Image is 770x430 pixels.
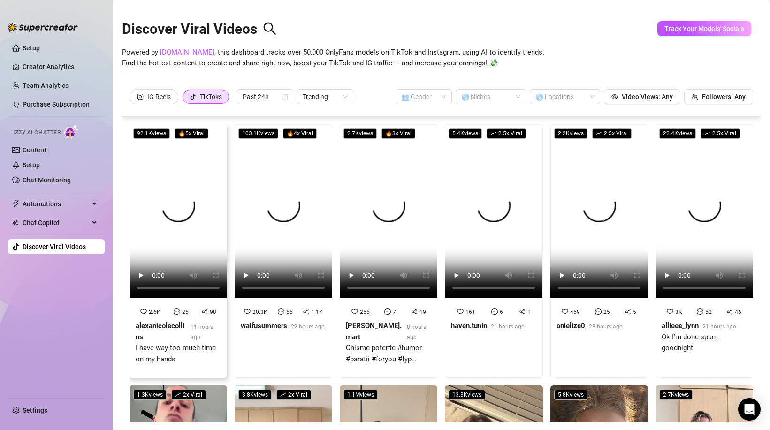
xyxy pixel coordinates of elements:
[662,321,699,330] strong: allieee_lynn
[147,90,171,104] div: IG Reels
[64,125,79,138] img: AI Chatter
[407,324,426,341] span: 8 hours ago
[244,308,251,315] span: heart
[491,323,525,330] span: 21 hours ago
[12,219,18,226] img: Chat Copilot
[527,309,531,315] span: 1
[23,101,90,108] a: Purchase Subscription
[241,321,287,330] strong: waifusummers
[303,308,309,315] span: share-alt
[200,90,222,104] div: TikToks
[702,323,736,330] span: 21 hours ago
[659,128,696,139] span: 22.4K views
[457,308,464,315] span: heart
[243,90,288,104] span: Past 24h
[343,390,378,400] span: 1.1M views
[23,176,71,184] a: Chat Monitoring
[487,128,526,139] span: 2.5 x Viral
[136,321,184,341] strong: alexanicolecollins
[664,25,744,32] span: Track Your Models' Socials
[592,128,632,139] span: 2.5 x Viral
[419,309,426,315] span: 19
[570,309,580,315] span: 459
[23,243,86,250] a: Discover Viral Videos
[381,128,415,139] span: 🔥 3 x Viral
[23,407,47,414] a: Settings
[465,309,475,315] span: 161
[122,47,544,69] span: Powered by , this dashboard tracks over 50,000 OnlyFans models on TikTok and Instagram, using AI ...
[340,124,437,378] a: 2.7Kviews🔥3x Viral255719[PERSON_NAME].mart8 hours agoChisme potente #humor #paratii #foryou #fyp ...
[140,308,147,315] span: heart
[633,309,636,315] span: 5
[562,308,568,315] span: heart
[171,390,206,400] span: 2 x Viral
[449,128,482,139] span: 5.4K views
[175,128,208,139] span: 🔥 5 x Viral
[554,390,587,400] span: 5.8K views
[360,309,370,315] span: 255
[23,215,89,230] span: Chat Copilot
[252,309,267,315] span: 20.3K
[182,309,189,315] span: 25
[659,390,693,400] span: 2.7K views
[554,128,587,139] span: 2.2K views
[595,308,602,315] span: message
[500,309,503,315] span: 6
[735,309,741,315] span: 46
[23,196,89,211] span: Automations
[675,309,682,315] span: 3K
[667,308,673,315] span: heart
[137,94,144,100] span: instagram
[343,128,377,139] span: 2.7K views
[622,93,673,101] span: Video Views: Any
[23,44,40,52] a: Setup
[122,20,277,38] h2: Discover Viral Videos
[596,131,602,136] span: rise
[657,21,751,36] button: Track Your Models' Socials
[692,94,698,100] span: team
[263,22,277,36] span: search
[705,309,712,315] span: 52
[701,128,740,139] span: 2.5 x Viral
[393,309,396,315] span: 7
[490,131,496,136] span: rise
[451,321,487,330] strong: haven.tunin
[303,90,348,104] span: Trending
[191,324,213,341] span: 11 hours ago
[201,308,208,315] span: share-alt
[726,308,733,315] span: share-alt
[160,48,214,56] a: [DOMAIN_NAME]
[662,332,747,354] div: Ok I’m done spam goodnight
[190,94,196,100] span: tik-tok
[174,308,180,315] span: message
[136,343,221,365] div: I have way too much time on my hands
[611,94,618,100] span: eye
[697,308,703,315] span: message
[491,308,498,315] span: message
[704,131,710,136] span: rise
[738,398,761,421] div: Open Intercom Messenger
[346,343,431,365] div: Chisme potente #humor #paratii #foryou #fyp #odelivers
[13,128,61,137] span: Izzy AI Chatter
[235,124,332,378] a: 103.1Kviews🔥4x Viral20.3K551.1Kwaifusummers22 hours ago
[384,308,391,315] span: message
[133,128,170,139] span: 92.1K views
[23,82,69,89] a: Team Analytics
[557,321,585,330] strong: onielize0
[411,308,418,315] span: share-alt
[445,124,542,378] a: 5.4Kviewsrise2.5x Viral16161haven.tunin21 hours ago
[282,94,288,100] span: calendar
[702,93,746,101] span: Followers: Any
[603,309,610,315] span: 25
[8,23,78,32] img: logo-BBDzfeDw.svg
[656,124,753,378] a: 22.4Kviewsrise2.5x Viral3K5246allieee_lynn21 hours agoOk I’m done spam goodnight
[276,390,311,400] span: 2 x Viral
[604,89,680,104] button: Video Views: Any
[23,161,40,169] a: Setup
[519,308,526,315] span: share-alt
[23,146,46,154] a: Content
[175,392,181,398] span: rise
[278,308,284,315] span: message
[351,308,358,315] span: heart
[283,128,317,139] span: 🔥 4 x Viral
